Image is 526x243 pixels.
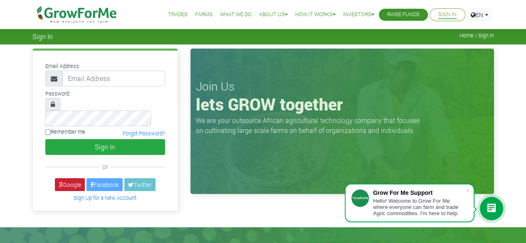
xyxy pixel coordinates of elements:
[343,10,374,19] a: Investors
[373,189,465,196] div: Grow For Me Support
[74,194,136,201] a: Sign Up for a New Account
[55,178,85,191] a: Google
[45,90,70,98] label: Password:
[45,62,80,70] label: Email Address:
[387,10,420,19] a: Raise Funds
[123,130,165,137] a: Forgot Password?
[259,10,288,19] a: About Us
[45,130,51,135] input: Remember me
[459,32,494,39] span: Home / Sign In
[45,162,165,172] div: or
[195,10,212,19] a: Farms
[467,8,492,21] a: EN
[295,10,336,19] a: How it Works
[196,79,489,93] h3: Join Us
[168,10,188,19] a: Trades
[220,10,252,19] a: What We Do
[32,32,53,40] span: Sign In
[196,115,425,135] p: We are your outsource African agricultural technology company that focuses on cultivating large s...
[438,10,457,19] a: Sign In
[196,94,489,114] h1: lets GROW together
[45,139,165,155] button: Sign In
[45,128,85,136] label: Remember me
[62,71,165,86] input: Email Address
[373,198,465,216] div: Hello! Welcome to Grow For Me where everyone can farm and trade Agric commodities. I'm here to help.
